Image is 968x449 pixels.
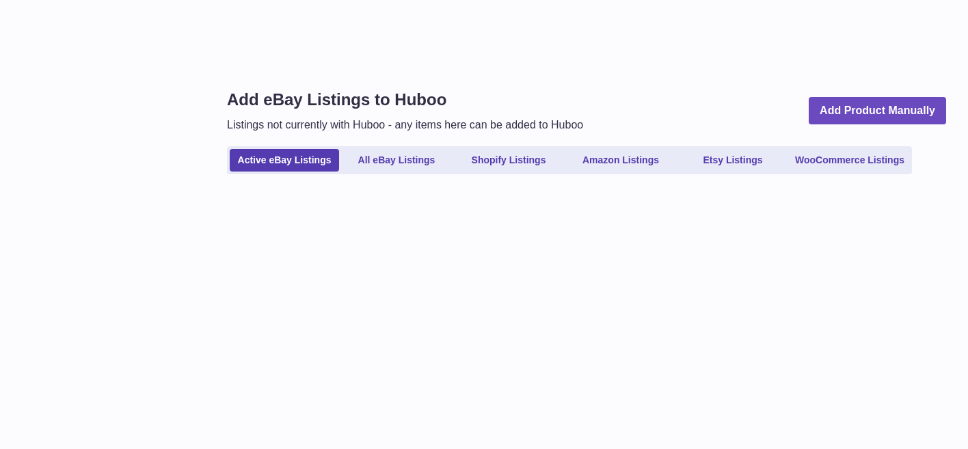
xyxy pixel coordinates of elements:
[809,97,946,125] a: Add Product Manually
[227,89,583,111] h1: Add eBay Listings to Huboo
[790,149,909,172] a: WooCommerce Listings
[454,149,563,172] a: Shopify Listings
[566,149,675,172] a: Amazon Listings
[678,149,788,172] a: Etsy Listings
[230,149,339,172] a: Active eBay Listings
[227,118,583,133] p: Listings not currently with Huboo - any items here can be added to Huboo
[342,149,451,172] a: All eBay Listings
